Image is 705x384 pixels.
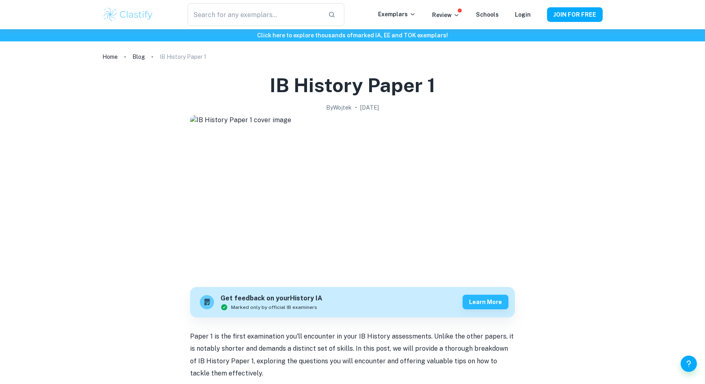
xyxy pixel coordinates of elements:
[190,287,515,317] a: Get feedback on yourHistory IAMarked only by official IB examinersLearn more
[132,51,145,63] a: Blog
[190,330,515,380] p: Paper 1 is the first examination you'll encounter in your IB History assessments. Unlike the othe...
[231,304,317,311] span: Marked only by official IB examiners
[476,11,499,18] a: Schools
[270,72,435,98] h1: IB History Paper 1
[355,103,357,112] p: •
[463,295,508,309] button: Learn more
[360,103,379,112] h2: [DATE]
[2,31,703,40] h6: Click here to explore thousands of marked IA, EE and TOK exemplars !
[681,356,697,372] button: Help and Feedback
[326,103,352,112] h2: By Wojtek
[102,51,118,63] a: Home
[378,10,416,19] p: Exemplars
[515,11,531,18] a: Login
[432,11,460,19] p: Review
[102,6,154,23] img: Clastify logo
[547,7,603,22] button: JOIN FOR FREE
[190,115,515,278] img: IB History Paper 1 cover image
[221,293,322,304] h6: Get feedback on your History IA
[160,52,206,61] p: IB History Paper 1
[188,3,322,26] input: Search for any exemplars...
